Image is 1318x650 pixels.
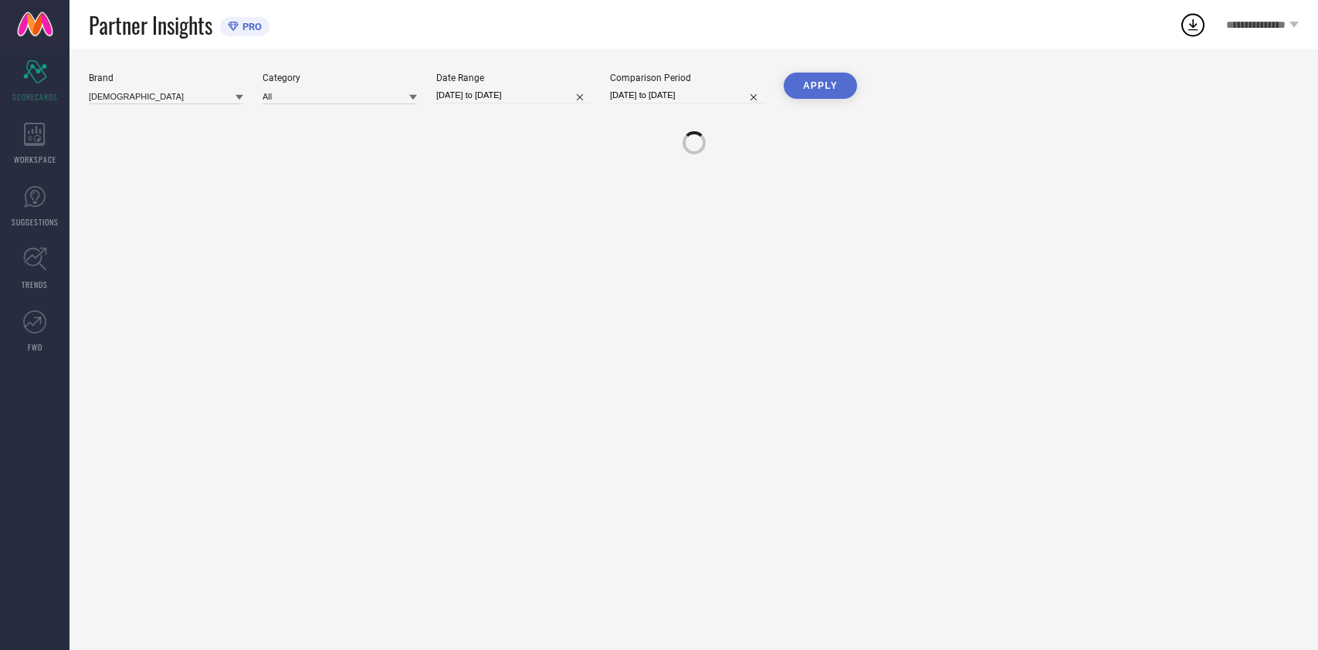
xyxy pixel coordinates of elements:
[28,341,42,353] span: FWD
[784,73,857,99] button: APPLY
[89,73,243,83] div: Brand
[14,154,56,165] span: WORKSPACE
[263,73,417,83] div: Category
[12,216,59,228] span: SUGGESTIONS
[239,21,262,32] span: PRO
[22,279,48,290] span: TRENDS
[12,91,58,103] span: SCORECARDS
[610,87,764,103] input: Select comparison period
[610,73,764,83] div: Comparison Period
[436,73,591,83] div: Date Range
[1179,11,1207,39] div: Open download list
[436,87,591,103] input: Select date range
[89,9,212,41] span: Partner Insights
